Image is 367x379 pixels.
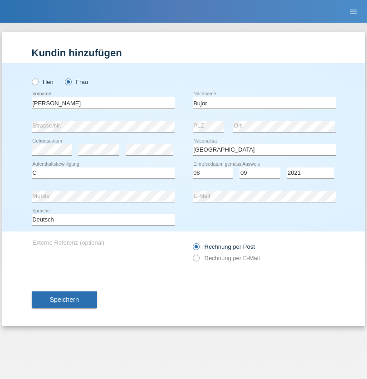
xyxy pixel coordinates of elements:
input: Rechnung per E-Mail [193,255,199,266]
label: Rechnung per Post [193,243,255,250]
input: Frau [65,79,71,84]
label: Rechnung per E-Mail [193,255,260,261]
label: Herr [32,79,54,85]
input: Rechnung per Post [193,243,199,255]
input: Herr [32,79,38,84]
i: menu [349,7,358,16]
h1: Kundin hinzufügen [32,47,336,59]
label: Frau [65,79,88,85]
span: Speichern [50,296,79,303]
a: menu [344,9,362,14]
button: Speichern [32,291,97,309]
